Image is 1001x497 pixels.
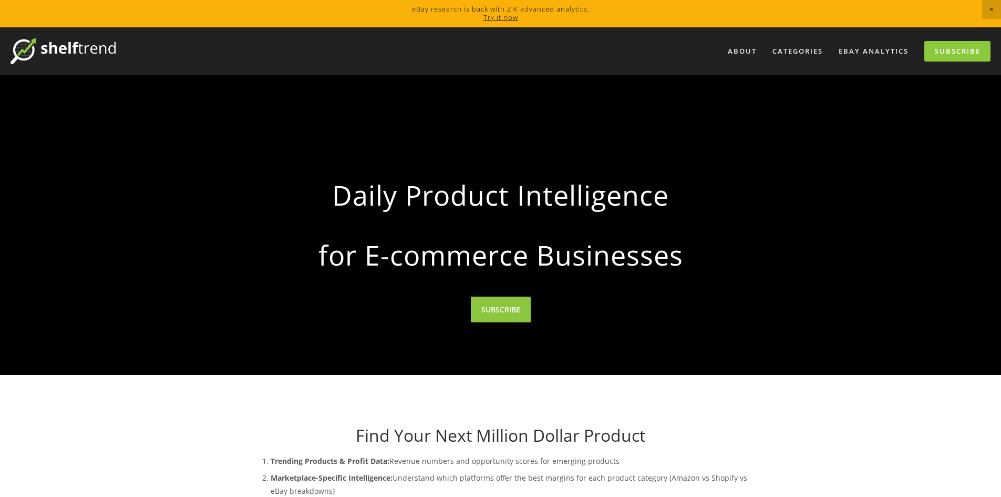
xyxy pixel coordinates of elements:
strong: Trending Products & Profit Data: [271,456,389,466]
p: Revenue numbers and opportunity scores for emerging products [271,454,752,468]
img: ShelfTrend [11,38,116,64]
div: Categories [766,43,830,60]
strong: Marketplace-Specific Intelligence: [271,473,393,483]
a: SUBSCRIBE [471,297,531,322]
a: Subscribe [924,41,990,62]
strong: for E-commerce Businesses [266,230,735,280]
a: Try it now [483,13,518,22]
a: About [721,43,763,60]
strong: Daily Product Intelligence [266,170,735,220]
a: eBay Analytics [832,43,915,60]
h1: Find Your Next Million Dollar Product [250,425,752,445]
